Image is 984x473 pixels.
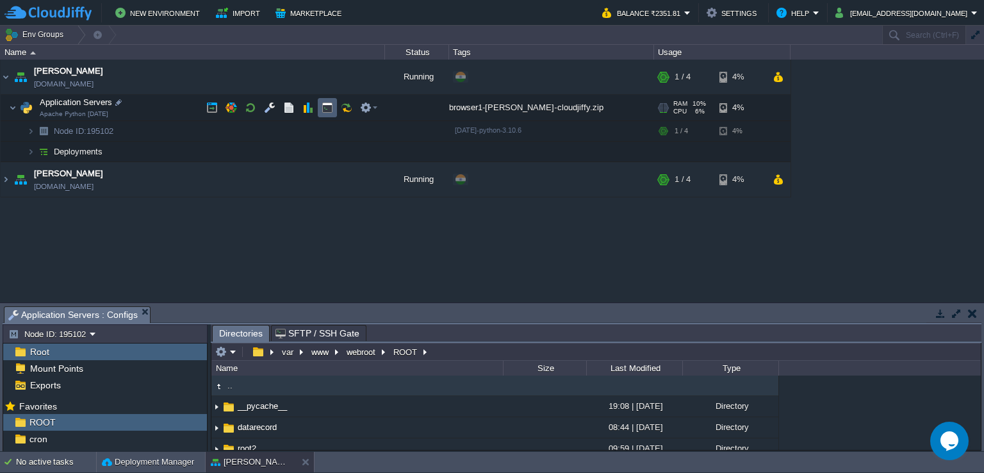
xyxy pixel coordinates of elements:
input: Click to enter the path [211,343,981,361]
span: Apache Python [DATE] [40,110,108,118]
iframe: chat widget [930,422,971,460]
div: Directory [682,396,778,416]
a: Mount Points [28,363,85,374]
button: ROOT [391,346,420,358]
button: var [280,346,297,358]
span: RAM [673,100,687,108]
span: 6% [692,108,705,115]
button: Balance ₹2351.81 [602,5,684,21]
span: Favorites [17,401,59,412]
span: SFTP / SSH Gate [275,326,359,341]
div: Running [385,162,449,197]
button: [EMAIL_ADDRESS][DOMAIN_NAME] [835,5,971,21]
button: [PERSON_NAME] [211,456,291,469]
span: Application Servers : Configs [8,307,138,323]
img: CloudJiffy [4,5,92,21]
span: Directories [219,326,263,342]
a: __pycache__ [236,401,289,411]
span: CPU [673,108,687,115]
div: Tags [450,45,653,60]
div: Usage [655,45,790,60]
div: Name [1,45,384,60]
a: Exports [28,379,63,391]
div: 4% [719,162,761,197]
div: browser1-[PERSON_NAME]-cloudjiffy.zip [449,95,654,120]
div: Status [386,45,448,60]
button: Deployment Manager [102,456,194,469]
button: Env Groups [4,26,68,44]
div: Directory [682,417,778,437]
a: cron [27,433,49,445]
img: AMDAwAAAACH5BAEAAAAALAAAAAABAAEAAAICRAEAOw== [211,418,222,438]
div: No active tasks [16,452,96,472]
img: AMDAwAAAACH5BAEAAAAALAAAAAABAAEAAAICRAEAOw== [211,379,225,394]
img: AMDAwAAAACH5BAEAAAAALAAAAAABAAEAAAICRAEAOw== [211,397,222,417]
button: Help [776,5,813,21]
div: Size [504,361,586,376]
span: [DATE]-python-3.10.6 [455,126,521,134]
img: AMDAwAAAACH5BAEAAAAALAAAAAABAAEAAAICRAEAOw== [222,400,236,414]
span: 10% [693,100,706,108]
a: [PERSON_NAME] [34,65,103,78]
a: datarecord [236,422,279,433]
img: AMDAwAAAACH5BAEAAAAALAAAAAABAAEAAAICRAEAOw== [17,95,35,120]
img: AMDAwAAAACH5BAEAAAAALAAAAAABAAEAAAICRAEAOw== [1,162,11,197]
img: AMDAwAAAACH5BAEAAAAALAAAAAABAAEAAAICRAEAOw== [211,439,222,459]
img: AMDAwAAAACH5BAEAAAAALAAAAAABAAEAAAICRAEAOw== [1,60,11,94]
button: New Environment [115,5,204,21]
div: 19:08 | [DATE] [586,396,682,416]
button: Marketplace [275,5,345,21]
img: AMDAwAAAACH5BAEAAAAALAAAAAABAAEAAAICRAEAOw== [27,142,35,162]
div: 4% [719,95,761,120]
div: 1 / 4 [675,162,691,197]
div: 4% [719,60,761,94]
img: AMDAwAAAACH5BAEAAAAALAAAAAABAAEAAAICRAEAOw== [222,421,236,435]
img: AMDAwAAAACH5BAEAAAAALAAAAAABAAEAAAICRAEAOw== [27,121,35,141]
button: Node ID: 195102 [8,328,90,340]
button: www [309,346,332,358]
div: Name [213,361,503,376]
a: [PERSON_NAME] [34,167,103,180]
button: Import [216,5,264,21]
button: webroot [345,346,379,358]
a: Deployments [53,146,104,157]
a: ROOT [27,417,58,428]
a: Node ID:195102 [53,126,115,137]
div: 1 / 4 [675,121,688,141]
div: 4% [719,121,761,141]
img: AMDAwAAAACH5BAEAAAAALAAAAAABAAEAAAICRAEAOw== [9,95,17,120]
a: root2 [236,443,258,454]
div: Type [684,361,778,376]
img: AMDAwAAAACH5BAEAAAAALAAAAAABAAEAAAICRAEAOw== [30,51,36,54]
div: 08:44 | [DATE] [586,417,682,437]
div: Running [385,60,449,94]
a: .. [225,380,234,391]
span: Application Servers [38,97,114,108]
img: AMDAwAAAACH5BAEAAAAALAAAAAABAAEAAAICRAEAOw== [12,60,29,94]
div: Last Modified [587,361,682,376]
div: Directory [682,438,778,458]
a: Root [28,346,51,358]
button: Settings [707,5,760,21]
span: 195102 [53,126,115,137]
img: AMDAwAAAACH5BAEAAAAALAAAAAABAAEAAAICRAEAOw== [35,121,53,141]
a: Favorites [17,401,59,411]
img: AMDAwAAAACH5BAEAAAAALAAAAAABAAEAAAICRAEAOw== [12,162,29,197]
a: [DOMAIN_NAME] [34,180,94,193]
img: AMDAwAAAACH5BAEAAAAALAAAAAABAAEAAAICRAEAOw== [222,442,236,456]
div: 1 / 4 [675,60,691,94]
a: httpd [27,450,52,461]
a: Application ServersApache Python [DATE] [38,97,114,107]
